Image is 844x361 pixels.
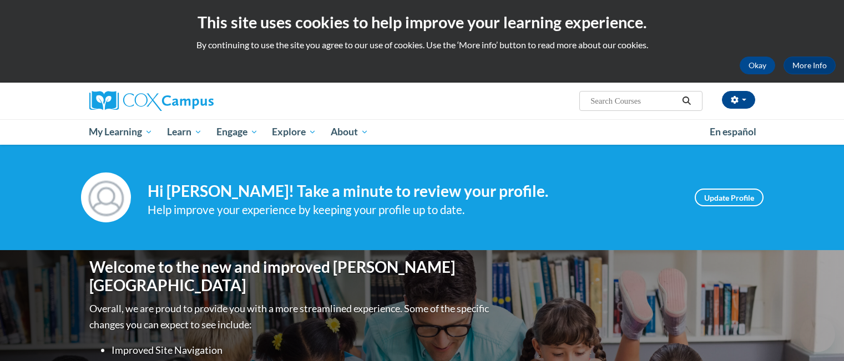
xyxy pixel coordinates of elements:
[265,119,324,145] a: Explore
[695,189,764,206] a: Update Profile
[81,172,131,222] img: Profile Image
[89,125,153,139] span: My Learning
[784,57,836,74] a: More Info
[112,342,492,358] li: Improved Site Navigation
[800,317,835,352] iframe: Button to launch messaging window
[703,120,764,144] a: En español
[324,119,376,145] a: About
[8,11,836,33] h2: This site uses cookies to help improve your learning experience.
[89,258,492,295] h1: Welcome to the new and improved [PERSON_NAME][GEOGRAPHIC_DATA]
[160,119,209,145] a: Learn
[89,91,214,111] img: Cox Campus
[722,91,755,109] button: Account Settings
[710,126,756,138] span: En español
[216,125,258,139] span: Engage
[589,94,678,108] input: Search Courses
[82,119,160,145] a: My Learning
[8,39,836,51] p: By continuing to use the site you agree to our use of cookies. Use the ‘More info’ button to read...
[167,125,202,139] span: Learn
[209,119,265,145] a: Engage
[73,119,772,145] div: Main menu
[148,201,678,219] div: Help improve your experience by keeping your profile up to date.
[331,125,368,139] span: About
[89,91,300,111] a: Cox Campus
[678,94,695,108] button: Search
[148,182,678,201] h4: Hi [PERSON_NAME]! Take a minute to review your profile.
[740,57,775,74] button: Okay
[272,125,316,139] span: Explore
[89,301,492,333] p: Overall, we are proud to provide you with a more streamlined experience. Some of the specific cha...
